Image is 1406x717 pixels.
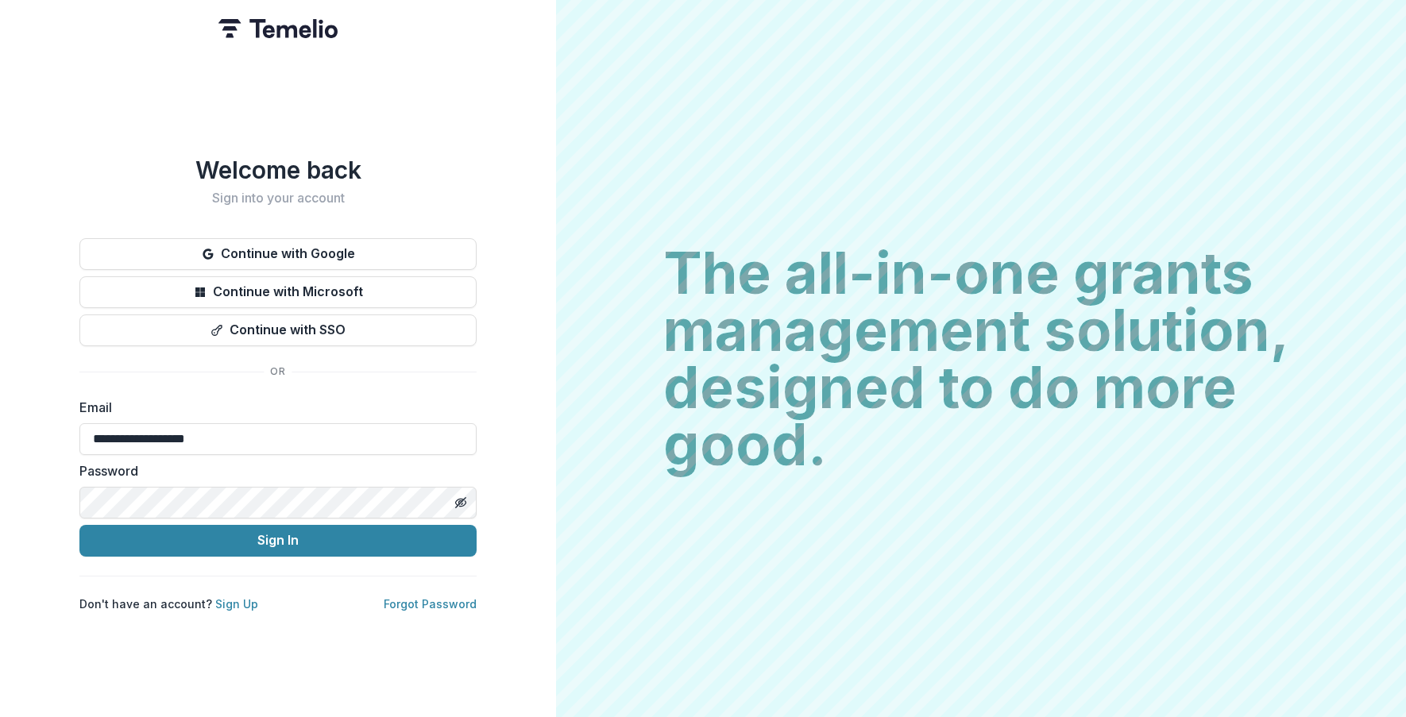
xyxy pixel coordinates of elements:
[79,238,477,270] button: Continue with Google
[79,276,477,308] button: Continue with Microsoft
[79,314,477,346] button: Continue with SSO
[79,156,477,184] h1: Welcome back
[448,490,473,515] button: Toggle password visibility
[218,19,338,38] img: Temelio
[384,597,477,611] a: Forgot Password
[79,596,258,612] p: Don't have an account?
[79,398,467,417] label: Email
[79,191,477,206] h2: Sign into your account
[79,525,477,557] button: Sign In
[79,461,467,480] label: Password
[215,597,258,611] a: Sign Up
